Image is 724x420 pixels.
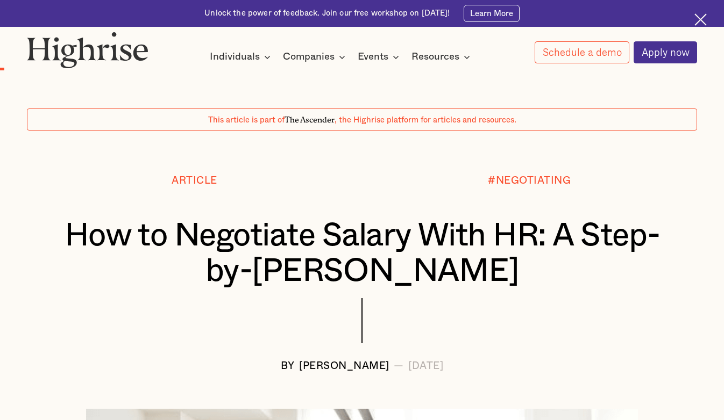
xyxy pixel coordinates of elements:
[694,13,707,26] img: Cross icon
[634,41,697,63] a: Apply now
[411,50,459,63] div: Resources
[488,176,571,187] div: #NEGOTIATING
[210,50,274,63] div: Individuals
[27,32,148,68] img: Highrise logo
[172,176,217,187] div: Article
[464,5,520,22] a: Learn More
[283,50,349,63] div: Companies
[208,116,285,124] span: This article is part of
[299,361,389,372] div: [PERSON_NAME]
[281,361,295,372] div: BY
[394,361,404,372] div: —
[535,41,629,63] a: Schedule a demo
[411,50,473,63] div: Resources
[358,50,388,63] div: Events
[55,219,669,289] h1: How to Negotiate Salary With HR: A Step-by-[PERSON_NAME]
[210,50,260,63] div: Individuals
[285,113,335,123] span: The Ascender
[283,50,335,63] div: Companies
[204,8,450,19] div: Unlock the power of feedback. Join our free workshop on [DATE]!
[408,361,443,372] div: [DATE]
[335,116,516,124] span: , the Highrise platform for articles and resources.
[358,50,402,63] div: Events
